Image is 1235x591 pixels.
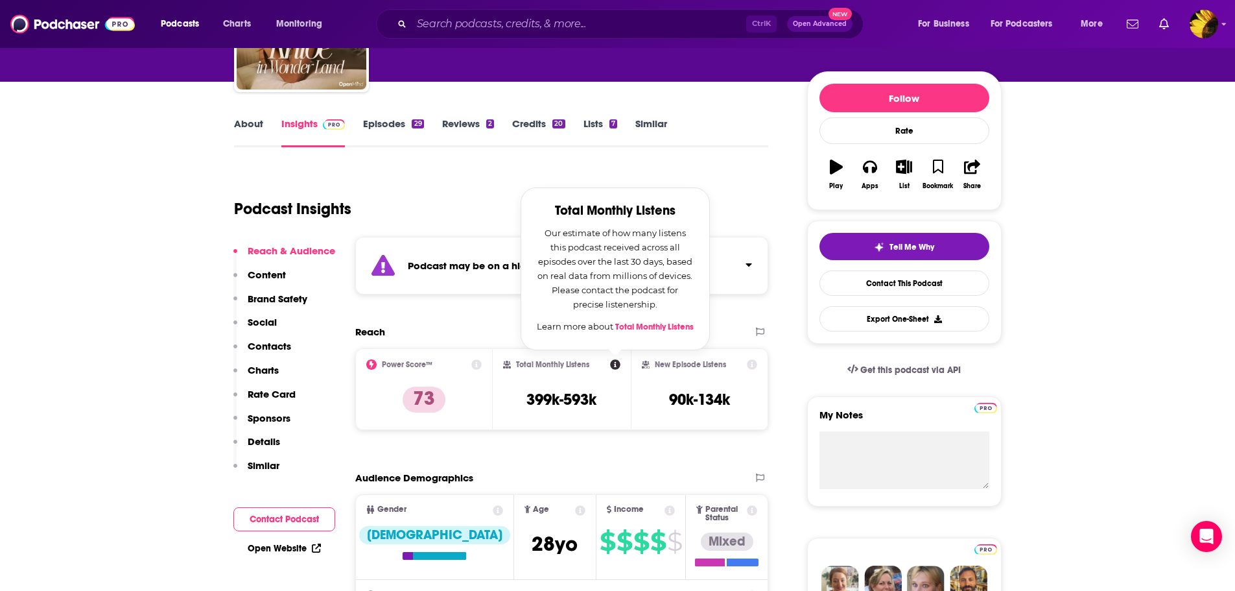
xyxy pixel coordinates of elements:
[248,293,307,305] p: Brand Safety
[1190,10,1218,38] span: Logged in as ARMSquadcast
[860,365,961,376] span: Get this podcast via API
[403,387,445,413] p: 73
[233,412,290,436] button: Sponsors
[889,242,934,252] span: Tell Me Why
[974,542,997,555] a: Pro website
[234,117,263,147] a: About
[512,117,565,147] a: Credits20
[537,319,694,334] p: Learn more about
[1072,14,1119,34] button: open menu
[355,326,385,338] h2: Reach
[233,245,335,269] button: Reach & Audience
[248,269,286,281] p: Content
[233,269,286,293] button: Content
[650,531,666,552] span: $
[248,364,279,376] p: Charts
[819,233,989,260] button: tell me why sparkleTell Me Why
[248,543,321,554] a: Open Website
[955,151,989,198] button: Share
[974,544,997,555] img: Podchaser Pro
[705,505,745,522] span: Parental Status
[819,117,989,144] div: Rate
[323,119,346,130] img: Podchaser Pro
[248,245,335,257] p: Reach & Audience
[526,390,596,409] h3: 399k-593k
[1122,13,1144,35] a: Show notifications dropdown
[233,507,335,531] button: Contact Podcast
[819,84,989,112] button: Follow
[486,119,494,128] div: 2
[701,533,753,551] div: Mixed
[537,204,694,218] h2: Total Monthly Listens
[248,388,296,400] p: Rate Card
[793,21,847,27] span: Open Advanced
[853,151,887,198] button: Apps
[355,472,473,484] h2: Audience Demographics
[1154,13,1174,35] a: Show notifications dropdown
[819,409,989,431] label: My Notes
[923,182,953,190] div: Bookmark
[1191,521,1222,552] div: Open Intercom Messenger
[974,401,997,413] a: Pro website
[223,15,251,33] span: Charts
[609,119,617,128] div: 7
[982,14,1072,34] button: open menu
[1190,10,1218,38] img: User Profile
[267,14,339,34] button: open menu
[635,117,667,147] a: Similar
[516,360,589,369] h2: Total Monthly Listens
[412,14,746,34] input: Search podcasts, credits, & more...
[829,8,852,20] span: New
[1190,10,1218,38] button: Show profile menu
[248,435,280,448] p: Details
[161,15,199,33] span: Podcasts
[829,182,843,190] div: Play
[819,306,989,332] button: Export One-Sheet
[408,259,592,272] strong: Podcast may be on a hiatus or finished
[655,360,726,369] h2: New Episode Listens
[918,15,969,33] span: For Business
[215,14,259,34] a: Charts
[281,117,346,147] a: InsightsPodchaser Pro
[359,526,510,544] div: [DEMOGRAPHIC_DATA]
[746,16,777,32] span: Ctrl K
[787,16,853,32] button: Open AdvancedNew
[633,531,649,552] span: $
[382,360,432,369] h2: Power Score™
[963,182,981,190] div: Share
[862,182,878,190] div: Apps
[991,15,1053,33] span: For Podcasters
[233,293,307,317] button: Brand Safety
[615,322,694,332] a: Total Monthly Listens
[10,12,135,36] img: Podchaser - Follow, Share and Rate Podcasts
[152,14,216,34] button: open menu
[233,340,291,364] button: Contacts
[532,531,578,557] span: 28 yo
[583,117,617,147] a: Lists7
[233,459,279,483] button: Similar
[248,459,279,472] p: Similar
[248,340,291,352] p: Contacts
[248,412,290,424] p: Sponsors
[837,354,972,386] a: Get this podcast via API
[669,390,730,409] h3: 90k-134k
[614,505,644,514] span: Income
[233,435,280,459] button: Details
[899,182,910,190] div: List
[388,9,876,39] div: Search podcasts, credits, & more...
[887,151,921,198] button: List
[276,15,322,33] span: Monitoring
[974,403,997,413] img: Podchaser Pro
[442,117,494,147] a: Reviews2
[617,531,632,552] span: $
[533,505,549,514] span: Age
[233,316,277,340] button: Social
[233,364,279,388] button: Charts
[233,388,296,412] button: Rate Card
[909,14,985,34] button: open menu
[921,151,955,198] button: Bookmark
[377,505,406,514] span: Gender
[537,226,694,311] p: Our estimate of how many listens this podcast received across all episodes over the last 30 days,...
[1081,15,1103,33] span: More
